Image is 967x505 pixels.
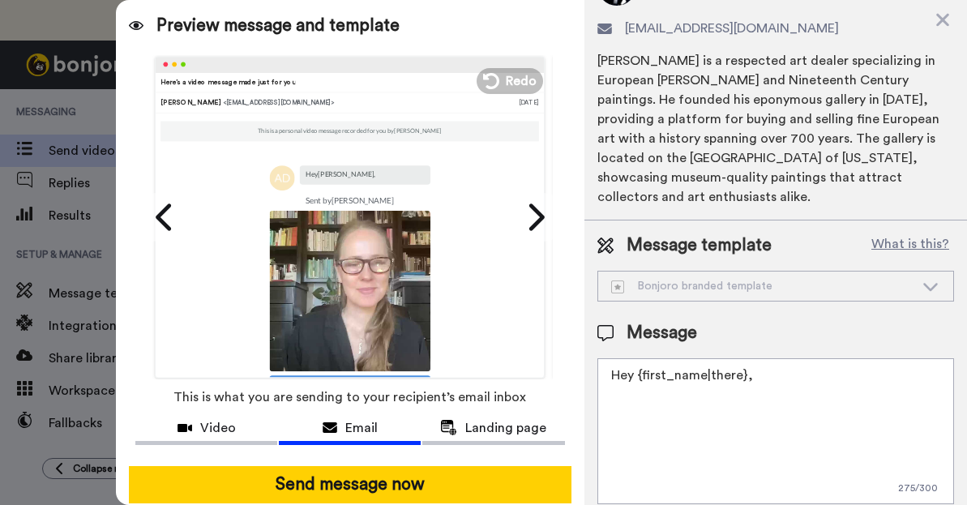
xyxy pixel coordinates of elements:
span: Video [200,418,236,438]
img: demo-template.svg [611,280,624,293]
p: Hey [PERSON_NAME] , [306,169,424,179]
span: Message template [627,233,772,258]
span: Email [345,418,378,438]
span: This is what you are sending to your recipient’s email inbox [173,379,526,415]
div: [PERSON_NAME] is a respected art dealer specializing in European [PERSON_NAME] and Nineteenth Cen... [597,51,954,207]
img: Z [270,210,430,370]
div: Bonjoro branded template [611,278,914,294]
span: Message [627,321,697,345]
td: Sent by [PERSON_NAME] [270,190,430,211]
img: ad.png [270,165,295,190]
button: Send message now [129,466,571,503]
div: Watch the video I recorded for you [270,375,430,400]
textarea: Hey {first_name|there}, [597,358,954,504]
button: What is this? [866,233,954,258]
span: Landing page [465,418,546,438]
